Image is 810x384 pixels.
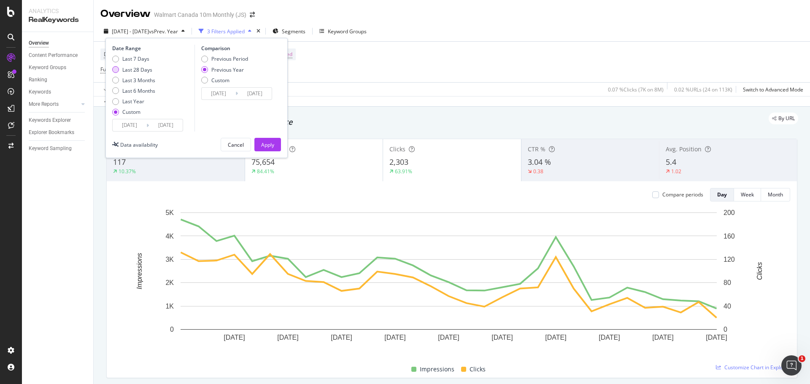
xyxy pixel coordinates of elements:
div: arrow-right-arrow-left [250,12,255,18]
span: Full URL [100,66,119,73]
span: Impressions [420,364,454,374]
div: Last 6 Months [122,87,155,94]
button: [DATE] - [DATE]vsPrev. Year [100,24,188,38]
span: Clicks [389,145,405,153]
div: 1.02 [671,168,681,175]
a: Customize Chart in Explorer [716,364,790,371]
a: Keywords Explorer [29,116,87,125]
div: 63.91% [395,168,412,175]
div: 10.37% [119,168,136,175]
span: 3.04 % [528,157,551,167]
a: More Reports [29,100,79,109]
text: 3K [165,256,174,263]
div: Switch to Advanced Mode [743,86,803,93]
span: Clicks [470,364,486,374]
text: [DATE] [706,334,727,341]
text: [DATE] [438,334,459,341]
span: Segments [282,28,305,35]
text: 2K [165,279,174,286]
div: Keywords Explorer [29,116,71,125]
button: Month [761,188,790,201]
div: Keyword Groups [328,28,367,35]
div: Last 7 Days [122,55,149,62]
text: [DATE] [652,334,673,341]
text: [DATE] [277,334,298,341]
text: [DATE] [224,334,245,341]
div: Last 6 Months [112,87,155,94]
div: Date Range [112,45,192,52]
button: 3 Filters Applied [195,24,255,38]
div: Custom [112,108,155,115]
a: Explorer Bookmarks [29,128,87,137]
text: Impressions [136,253,143,289]
a: Keyword Sampling [29,144,87,153]
a: Ranking [29,75,87,84]
input: End Date [238,88,272,99]
button: Day [710,188,734,201]
a: Keyword Groups [29,63,87,72]
div: Analytics [29,7,86,15]
span: Customize Chart in Explorer [724,364,790,371]
div: Last 3 Months [122,77,155,84]
div: More Reports [29,100,59,109]
div: Last Year [112,98,155,105]
text: 40 [724,303,731,310]
div: RealKeywords [29,15,86,25]
div: Data availability [120,141,158,148]
div: Last 3 Months [112,77,155,84]
text: 1K [165,303,174,310]
div: Content Performance [29,51,78,60]
text: [DATE] [545,334,566,341]
div: 0.07 % Clicks ( 7K on 8M ) [608,86,664,93]
div: Week [741,191,754,198]
div: Keyword Sampling [29,144,72,153]
span: Device [104,51,120,58]
text: 5K [165,209,174,216]
text: 120 [724,256,735,263]
div: Apply [261,141,274,148]
span: vs Prev. Year [149,28,178,35]
div: legacy label [769,113,798,124]
div: Custom [201,77,248,84]
text: 200 [724,209,735,216]
div: Custom [122,108,140,115]
text: 0 [170,326,174,333]
div: 0.38 [533,168,543,175]
text: [DATE] [599,334,620,341]
a: Keywords [29,88,87,97]
text: 160 [724,232,735,239]
div: Walmart Canada 10m Monthly (JS) [154,11,246,19]
div: Explorer Bookmarks [29,128,74,137]
span: By URL [778,116,795,121]
text: [DATE] [491,334,513,341]
text: 80 [724,279,731,286]
span: 75,654 [251,157,275,167]
div: Last 7 Days [112,55,155,62]
div: Previous Year [201,66,248,73]
svg: A chart. [113,208,784,354]
div: Last 28 Days [112,66,155,73]
a: Content Performance [29,51,87,60]
a: Overview [29,39,87,48]
input: Start Date [113,119,146,131]
div: Last 28 Days [122,66,152,73]
div: Comparison [201,45,275,52]
div: Last Year [122,98,144,105]
div: 84.41% [257,168,274,175]
div: Day [717,191,727,198]
button: Week [734,188,761,201]
div: Month [768,191,783,198]
div: 0.02 % URLs ( 24 on 113K ) [674,86,732,93]
button: Apply [100,83,125,96]
text: [DATE] [384,334,405,341]
div: Ranking [29,75,47,84]
iframe: Intercom live chat [781,355,802,376]
div: times [255,27,262,35]
div: Custom [211,77,229,84]
text: [DATE] [331,334,352,341]
text: 4K [165,232,174,239]
div: 3 Filters Applied [207,28,245,35]
button: Cancel [221,138,251,151]
input: End Date [149,119,183,131]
